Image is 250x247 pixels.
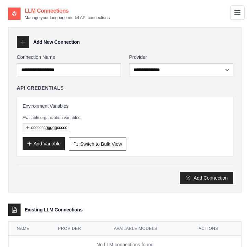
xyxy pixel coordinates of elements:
[33,39,80,45] h3: Add New Connection
[190,222,241,236] th: Actions
[9,222,50,236] th: Name
[106,222,190,236] th: Available Models
[180,172,233,184] button: Add Connection
[23,137,65,150] button: Add Variable
[25,15,110,21] p: Manage your language model API connections
[80,141,122,147] span: Switch to Bulk View
[25,206,83,213] h3: Existing LLM Connections
[23,103,227,109] h3: Environment Variables
[129,54,233,61] label: Provider
[23,123,70,132] button: cccccccgggggccccc
[50,222,105,236] th: Provider
[17,84,64,91] h4: API Credentials
[23,115,227,120] p: Available organization variables:
[69,138,126,151] button: Switch to Bulk View
[17,54,121,61] label: Connection Name
[230,5,245,20] button: Toggle navigation
[25,7,110,15] h2: LLM Connections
